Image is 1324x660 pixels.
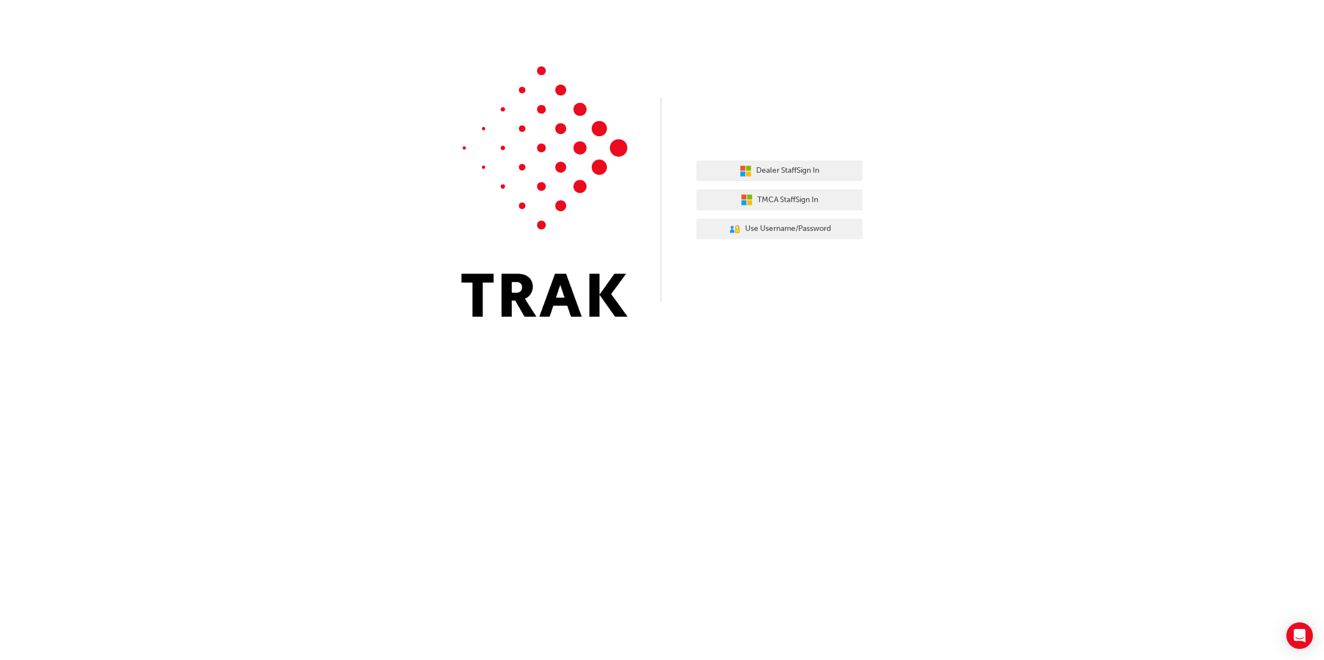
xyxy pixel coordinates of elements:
[461,66,628,317] img: Trak
[696,189,863,210] button: TMCA StaffSign In
[696,219,863,240] button: Use Username/Password
[696,161,863,182] button: Dealer StaffSign In
[757,194,818,207] span: TMCA Staff Sign In
[745,223,831,235] span: Use Username/Password
[1286,622,1313,649] div: Open Intercom Messenger
[756,164,819,177] span: Dealer Staff Sign In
